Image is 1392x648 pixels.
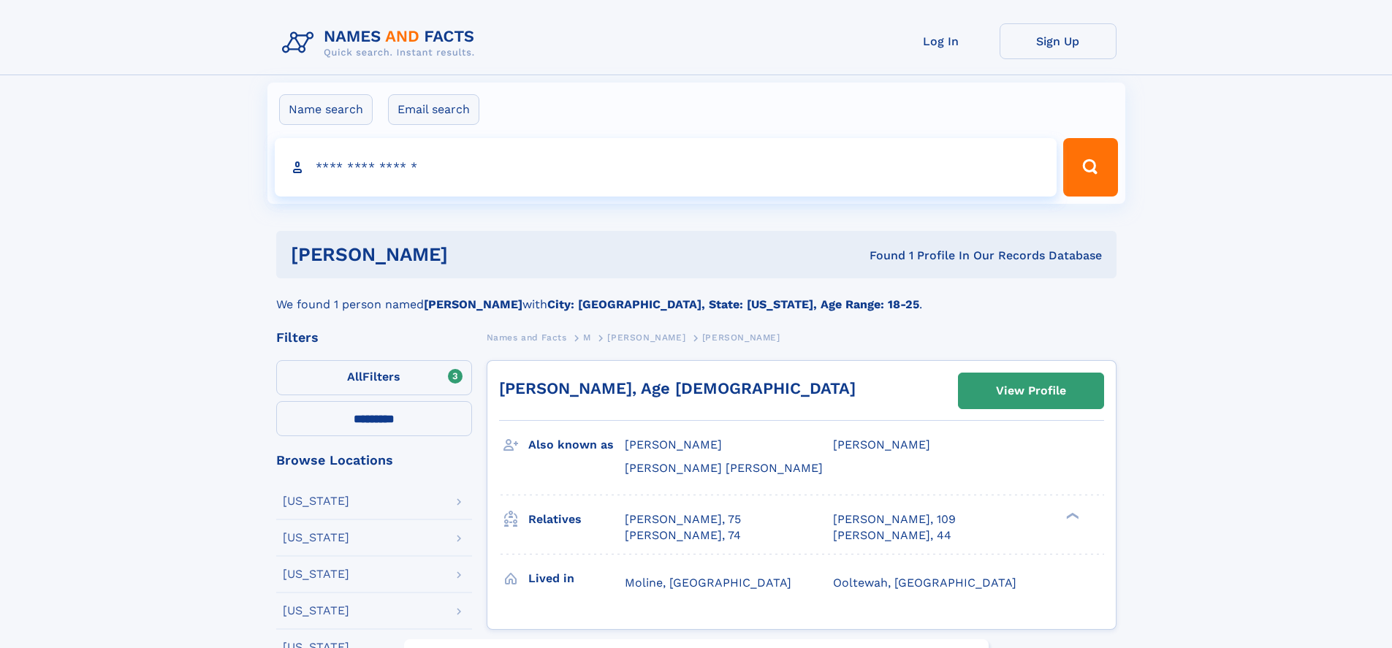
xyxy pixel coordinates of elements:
[607,332,685,343] span: [PERSON_NAME]
[658,248,1102,264] div: Found 1 Profile In Our Records Database
[276,278,1117,313] div: We found 1 person named with .
[547,297,919,311] b: City: [GEOGRAPHIC_DATA], State: [US_STATE], Age Range: 18-25
[275,138,1057,197] input: search input
[487,328,567,346] a: Names and Facts
[528,432,625,457] h3: Also known as
[625,438,722,451] span: [PERSON_NAME]
[388,94,479,125] label: Email search
[583,332,591,343] span: M
[276,331,472,344] div: Filters
[424,297,522,311] b: [PERSON_NAME]
[833,438,930,451] span: [PERSON_NAME]
[625,576,791,590] span: Moline, [GEOGRAPHIC_DATA]
[583,328,591,346] a: M
[1063,138,1117,197] button: Search Button
[347,370,362,384] span: All
[279,94,373,125] label: Name search
[996,374,1066,408] div: View Profile
[702,332,780,343] span: [PERSON_NAME]
[833,527,951,544] a: [PERSON_NAME], 44
[1000,23,1117,59] a: Sign Up
[528,566,625,591] h3: Lived in
[528,507,625,532] h3: Relatives
[625,511,741,527] a: [PERSON_NAME], 75
[283,568,349,580] div: [US_STATE]
[283,532,349,544] div: [US_STATE]
[283,605,349,617] div: [US_STATE]
[276,360,472,395] label: Filters
[276,23,487,63] img: Logo Names and Facts
[291,245,659,264] h1: [PERSON_NAME]
[625,461,823,475] span: [PERSON_NAME] [PERSON_NAME]
[833,576,1016,590] span: Ooltewah, [GEOGRAPHIC_DATA]
[607,328,685,346] a: [PERSON_NAME]
[1062,511,1080,520] div: ❯
[625,527,741,544] a: [PERSON_NAME], 74
[883,23,1000,59] a: Log In
[833,511,956,527] a: [PERSON_NAME], 109
[276,454,472,467] div: Browse Locations
[499,379,856,397] a: [PERSON_NAME], Age [DEMOGRAPHIC_DATA]
[959,373,1103,408] a: View Profile
[283,495,349,507] div: [US_STATE]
